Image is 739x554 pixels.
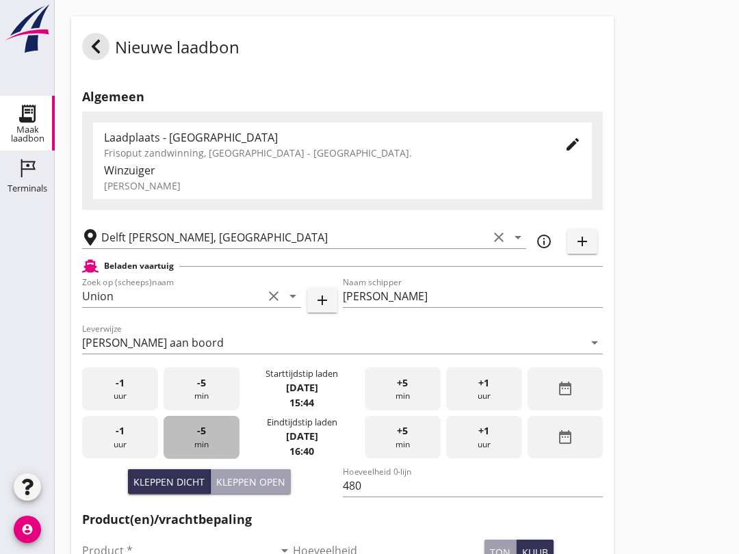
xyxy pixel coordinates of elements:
h2: Product(en)/vrachtbepaling [82,510,603,529]
div: Winzuiger [104,162,581,179]
div: [PERSON_NAME] [104,179,581,193]
strong: [DATE] [286,381,318,394]
div: Eindtijdstip laden [267,416,337,429]
div: min [164,367,239,410]
span: +1 [478,375,489,391]
div: min [365,416,441,459]
span: -5 [197,423,206,438]
img: logo-small.a267ee39.svg [3,3,52,54]
div: uur [446,367,522,410]
input: Naam schipper [343,285,604,307]
div: Terminals [8,184,47,193]
i: clear [491,229,507,246]
div: Nieuwe laadbon [82,33,239,66]
div: min [365,367,441,410]
span: +1 [478,423,489,438]
input: Zoek op (scheeps)naam [82,285,263,307]
div: Frisoput zandwinning, [GEOGRAPHIC_DATA] - [GEOGRAPHIC_DATA]. [104,146,543,160]
i: edit [565,136,581,153]
div: uur [446,416,522,459]
span: -1 [116,375,125,391]
i: add [574,233,591,250]
div: uur [82,416,158,459]
i: date_range [557,429,573,445]
span: +5 [397,375,408,391]
i: arrow_drop_down [285,288,301,304]
strong: 16:40 [289,445,314,458]
span: -5 [197,375,206,391]
div: Laadplaats - [GEOGRAPHIC_DATA] [104,129,543,146]
div: min [164,416,239,459]
i: info_outline [536,233,552,250]
div: Kleppen open [216,475,285,489]
input: Losplaats [101,226,488,248]
i: date_range [557,380,573,397]
div: Kleppen dicht [133,475,205,489]
span: -1 [116,423,125,438]
i: clear [265,288,282,304]
button: Kleppen dicht [128,469,211,494]
i: account_circle [14,516,41,543]
strong: [DATE] [286,430,318,443]
i: add [314,292,330,308]
div: Starttijdstip laden [265,367,338,380]
h2: Algemeen [82,88,603,106]
i: arrow_drop_down [510,229,526,246]
button: Kleppen open [211,469,291,494]
span: +5 [397,423,408,438]
i: arrow_drop_down [586,334,603,351]
h2: Beladen vaartuig [104,260,174,272]
div: [PERSON_NAME] aan boord [82,337,224,349]
input: Hoeveelheid 0-lijn [343,475,604,497]
div: uur [82,367,158,410]
strong: 15:44 [289,396,314,409]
